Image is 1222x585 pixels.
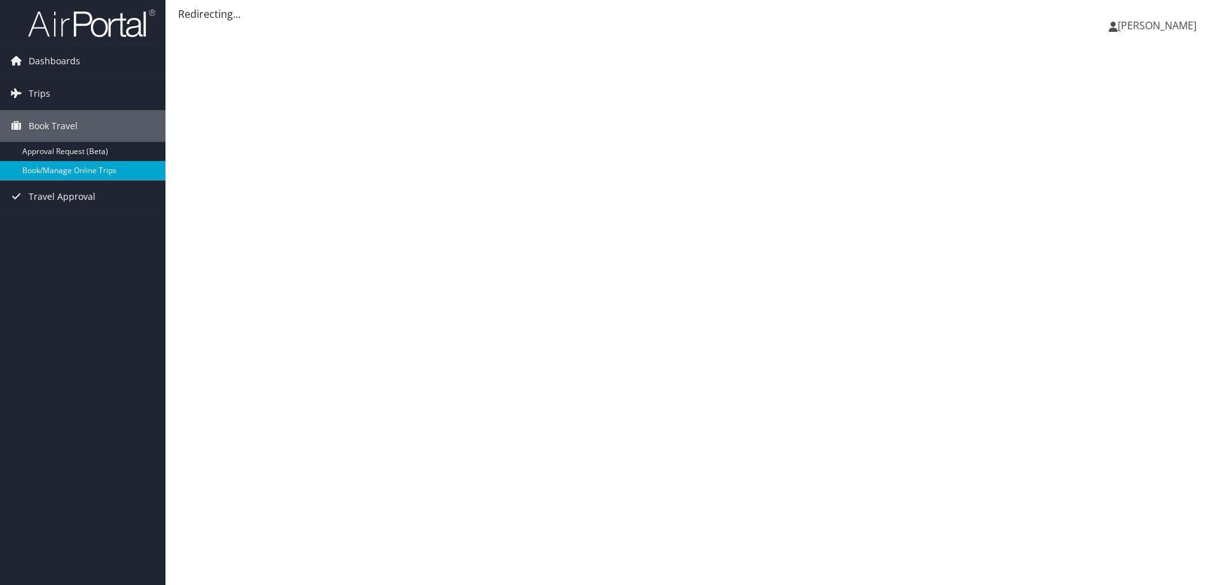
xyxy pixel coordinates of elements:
[29,45,80,77] span: Dashboards
[29,110,78,142] span: Book Travel
[29,181,95,213] span: Travel Approval
[1118,18,1197,32] span: [PERSON_NAME]
[178,6,1209,22] div: Redirecting...
[28,8,155,38] img: airportal-logo.png
[1109,6,1209,45] a: [PERSON_NAME]
[29,78,50,109] span: Trips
